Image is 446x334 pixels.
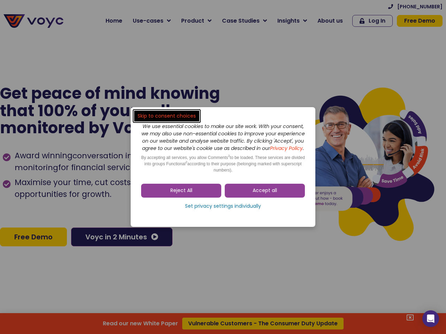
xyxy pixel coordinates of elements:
[91,56,114,64] span: Job title
[253,187,277,194] span: Accept all
[141,155,305,173] span: By accepting all services, you allow Comments to be loaded. These services are divided into group...
[91,28,108,36] span: Phone
[185,203,261,210] span: Set privacy settings individually
[185,160,187,164] sup: 2
[141,184,221,198] a: Reject All
[225,184,305,198] a: Accept all
[134,111,199,121] a: Skip to consent choices
[170,187,192,194] span: Reject All
[228,154,230,158] sup: 2
[270,145,303,152] a: Privacy Policy
[141,201,305,212] a: Set privacy settings individually
[141,123,305,152] i: We use essential cookies to make our site work. With your consent, we may also use non-essential ...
